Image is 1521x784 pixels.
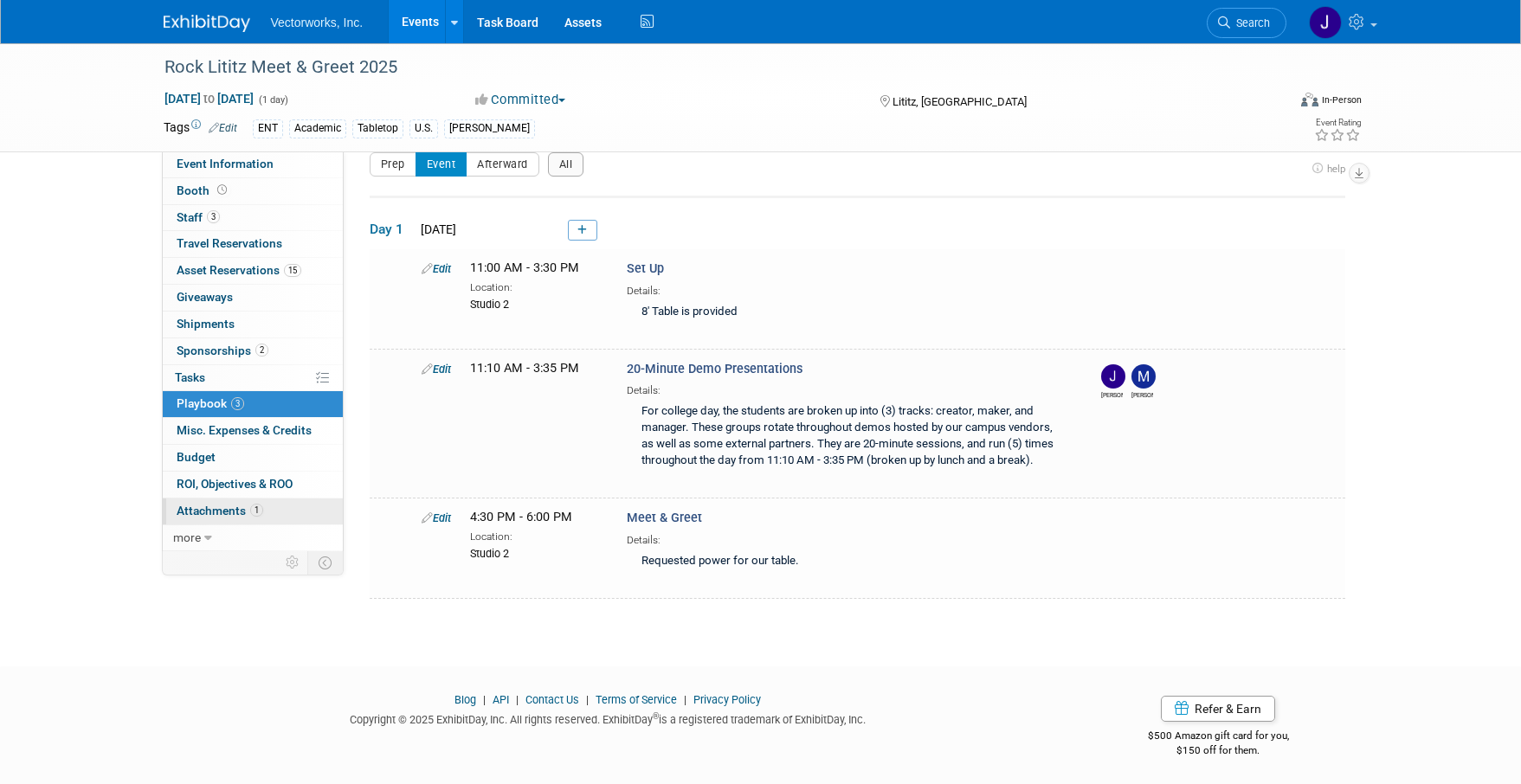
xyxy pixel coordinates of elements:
[370,152,416,177] button: Prep
[470,260,579,275] span: 11:00 AM - 3:30 PM
[163,472,343,498] a: ROI, Objectives & ROO
[1301,93,1318,106] img: Format-Inperson.png
[493,693,509,706] a: API
[163,338,343,364] a: Sponsorships2
[177,210,220,224] span: Staff
[163,231,343,257] a: Travel Reservations
[289,119,346,138] div: Academic
[164,708,1054,728] div: Copyright © 2025 ExhibitDay, Inc. All rights reserved. ExhibitDay is a registered trademark of Ex...
[469,91,572,109] button: Committed
[257,94,288,106] span: (1 day)
[163,365,343,391] a: Tasks
[416,152,467,177] button: Event
[627,378,1072,398] div: Details:
[627,398,1072,476] div: For college day, the students are broken up into (3) tracks: creator, maker, and manager. These g...
[255,344,268,357] span: 2
[175,370,205,384] span: Tasks
[214,183,230,196] span: Booth not reserved yet
[164,15,250,32] img: ExhibitDay
[470,295,601,312] div: Studio 2
[653,711,659,721] sup: ®
[627,299,1072,327] div: 8' Table is provided
[512,693,523,706] span: |
[479,693,490,706] span: |
[209,122,237,134] a: Edit
[250,504,263,517] span: 1
[253,119,283,138] div: ENT
[470,361,579,376] span: 11:10 AM - 3:35 PM
[164,91,255,106] span: [DATE] [DATE]
[163,151,343,177] a: Event Information
[680,693,691,706] span: |
[1101,389,1123,400] div: Joshua Schulman
[582,693,593,706] span: |
[177,504,263,517] span: Attachments
[163,525,343,551] a: more
[173,530,201,544] span: more
[627,548,1072,576] div: Requested power for our table.
[422,363,451,376] a: Edit
[422,262,451,275] a: Edit
[163,498,343,524] a: Attachments1
[370,220,413,239] span: Day 1
[163,178,343,204] a: Booth
[470,510,572,524] span: 4:30 PM - 6:00 PM
[177,290,233,304] span: Giveaways
[1079,717,1358,757] div: $500 Amazon gift card for you,
[470,278,601,295] div: Location:
[207,210,220,223] span: 3
[1079,743,1358,758] div: $150 off for them.
[627,362,802,376] span: 20-Minute Demo Presentations
[177,396,244,410] span: Playbook
[1131,389,1153,400] div: Michael Sharon
[177,450,216,464] span: Budget
[177,236,282,250] span: Travel Reservations
[163,258,343,284] a: Asset Reservations15
[352,119,403,138] div: Tabletop
[548,152,584,177] button: All
[284,264,301,277] span: 15
[271,16,364,29] span: Vectorworks, Inc.
[164,119,237,138] td: Tags
[627,261,664,276] span: Set Up
[177,183,230,197] span: Booth
[1161,696,1275,722] a: Refer & Earn
[163,445,343,471] a: Budget
[693,693,761,706] a: Privacy Policy
[1321,93,1362,106] div: In-Person
[627,528,1072,548] div: Details:
[201,92,217,106] span: to
[1184,90,1363,116] div: Event Format
[627,279,1072,299] div: Details:
[596,693,677,706] a: Terms of Service
[163,391,343,417] a: Playbook3
[893,95,1027,108] span: Lititz, [GEOGRAPHIC_DATA]
[177,263,301,277] span: Asset Reservations
[158,52,1260,83] div: Rock Lititz Meet & Greet 2025
[231,397,244,410] span: 3
[163,285,343,311] a: Giveaways
[1101,364,1125,389] img: Joshua Schulman
[177,344,268,357] span: Sponsorships
[1314,119,1361,127] div: Event Rating
[1230,16,1270,29] span: Search
[1131,364,1156,389] img: Michael Sharon
[177,157,274,170] span: Event Information
[163,312,343,337] a: Shipments
[1207,8,1286,38] a: Search
[278,551,308,574] td: Personalize Event Tab Strip
[416,222,456,236] span: [DATE]
[307,551,343,574] td: Toggle Event Tabs
[163,418,343,444] a: Misc. Expenses & Credits
[422,511,451,524] a: Edit
[177,477,293,491] span: ROI, Objectives & ROO
[177,317,235,331] span: Shipments
[470,544,601,562] div: Studio 2
[1309,6,1342,39] img: Jennifer Hart
[627,511,702,525] span: Meet & Greet
[177,423,312,437] span: Misc. Expenses & Credits
[163,205,343,231] a: Staff3
[525,693,579,706] a: Contact Us
[454,693,476,706] a: Blog
[466,152,539,177] button: Afterward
